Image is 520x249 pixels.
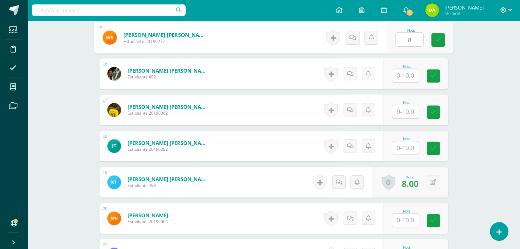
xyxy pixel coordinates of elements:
[32,4,186,16] input: Busca un usuario...
[444,4,483,11] span: [PERSON_NAME]
[123,38,208,44] span: Estudiante 20190277
[382,174,395,190] a: 0
[128,67,210,74] a: [PERSON_NAME] [PERSON_NAME]
[392,65,422,69] div: Nota
[444,10,483,16] span: Mi Perfil
[392,214,419,227] input: 0-10.0
[128,219,168,224] span: Estudiante 20190064
[107,175,121,189] img: 7daffa3600587818f7fcbc1525fd0ac3.png
[395,28,426,32] div: Nota
[392,69,419,82] input: 0-10.0
[128,103,210,110] a: [PERSON_NAME] [PERSON_NAME]
[107,103,121,117] img: 7aed03c7d70e86fe22ff52090cff3d2a.png
[128,140,210,146] a: [PERSON_NAME] [PERSON_NAME]
[392,137,422,141] div: Nota
[406,9,413,16] span: 1
[392,101,422,105] div: Nota
[392,105,419,118] input: 0-10.0
[128,182,210,188] span: Estudiante 493
[128,176,210,182] a: [PERSON_NAME] [PERSON_NAME]
[392,141,419,155] input: 0-10.0
[402,175,418,179] div: Nota:
[392,209,422,213] div: Nota
[103,30,117,44] img: 09d230e469f6d13dbbe48b20de46cc31.png
[128,74,210,80] span: Estudiante 492
[128,212,168,219] a: [PERSON_NAME]
[107,67,121,80] img: 59fb4802ced19d2f84ba211fb47db595.png
[128,110,210,116] span: Estudiante 20190062
[425,3,439,17] img: 786e783610561c3eb27341371ea08d67.png
[402,178,418,189] span: 8.00
[107,139,121,153] img: db870ad87fe2fe5b4f7ae591dd73ec82.png
[123,31,208,38] a: [PERSON_NAME] [PERSON_NAME]
[128,146,210,152] span: Estudiante 20190282
[396,33,423,46] input: 0-10.0
[107,211,121,225] img: 6899a22411a51438bbf30609d73f3228.png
